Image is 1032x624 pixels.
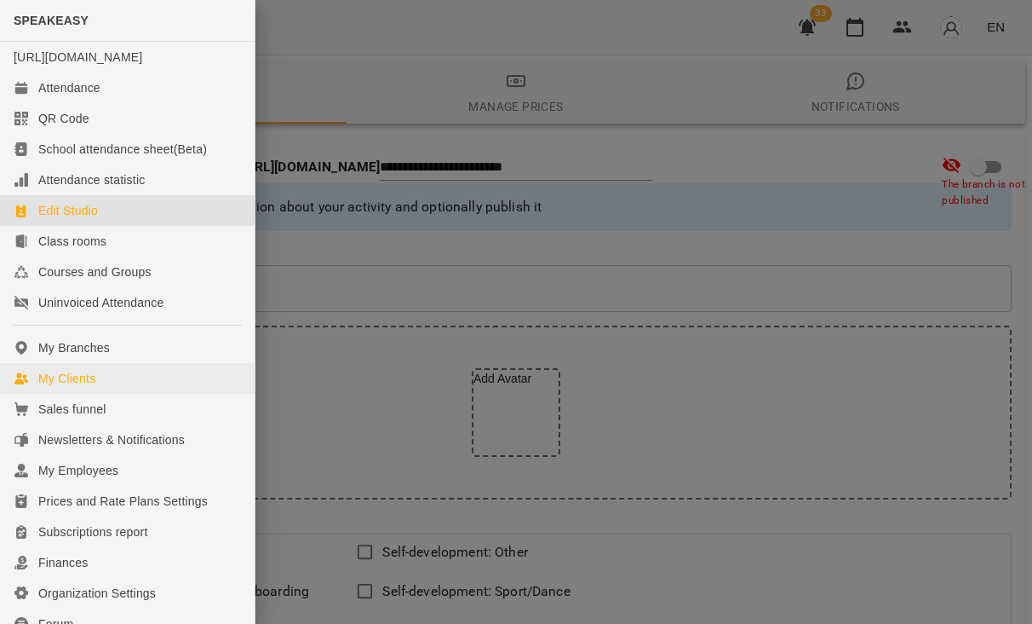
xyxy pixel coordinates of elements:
[38,401,106,418] div: Sales funnel
[38,202,98,219] div: Edit Studio
[38,79,100,96] div: Attendance
[38,523,148,540] div: Subscriptions report
[38,585,156,602] div: Organization Settings
[38,110,89,127] div: QR Code
[14,50,142,64] a: [URL][DOMAIN_NAME]
[38,431,185,448] div: Newsletters & Notifications
[38,370,95,387] div: My Clients
[38,263,152,280] div: Courses and Groups
[38,462,118,479] div: My Employees
[38,554,88,571] div: Finances
[38,493,208,510] div: Prices and Rate Plans Settings
[14,14,89,27] span: SPEAKEASY
[38,233,106,250] div: Class rooms
[38,339,110,356] div: My Branches
[38,171,145,188] div: Attendance statistic
[38,294,163,311] div: Uninvoiced Attendance
[38,141,207,158] div: School attendance sheet(Beta)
